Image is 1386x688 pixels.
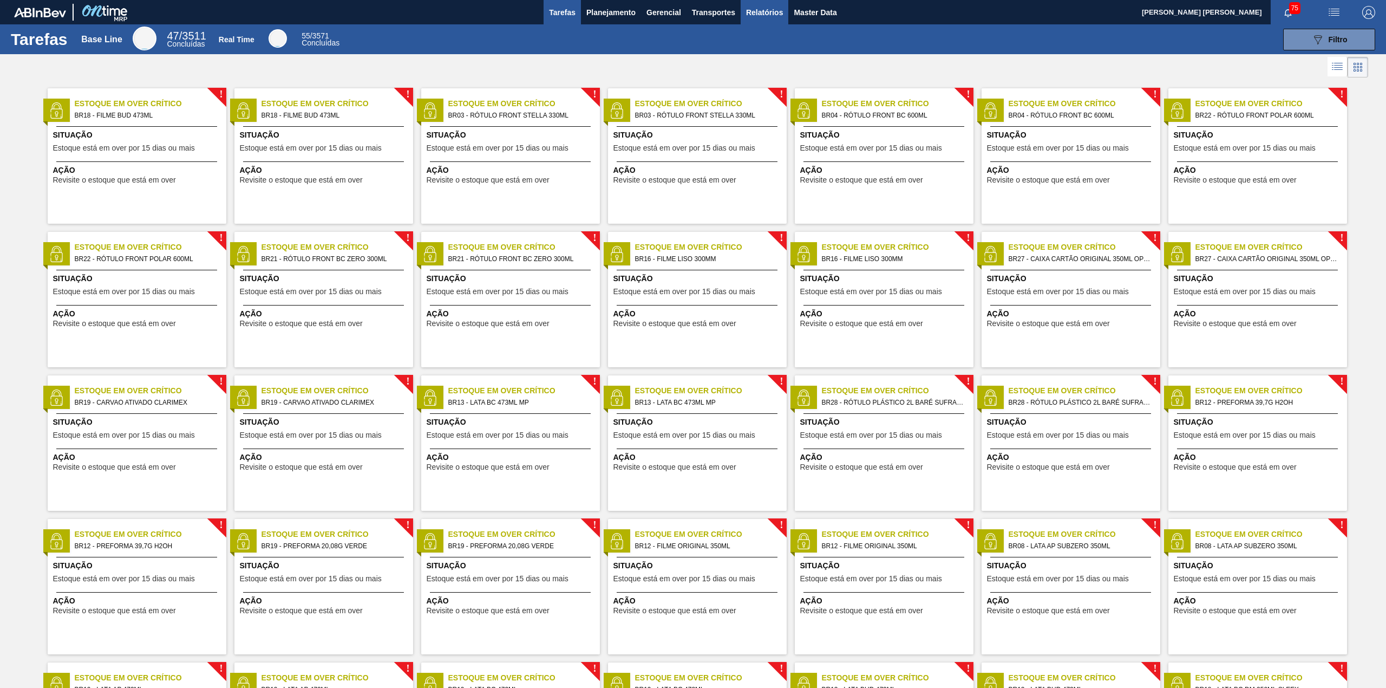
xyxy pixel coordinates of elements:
img: status [235,102,251,119]
span: BR22 - RÓTULO FRONT POLAR 600ML [75,253,218,265]
span: Estoque em Over Crítico [822,672,973,684]
span: Estoque está em over por 15 dias ou mais [613,431,755,439]
span: Estoque em Over Crítico [261,672,413,684]
span: ! [593,665,596,673]
div: Base Line [81,35,122,44]
span: Ação [800,165,971,176]
span: 47 [167,30,179,42]
span: Revisite o estoque que está em over [240,463,363,471]
span: BR18 - FILME BUD 473ML [75,109,218,121]
span: Revisite o estoque que está em over [240,320,363,328]
div: Base Line [133,27,156,50]
img: status [609,246,625,262]
span: Ação [987,452,1158,463]
div: Real Time [269,29,287,48]
span: Estoque em Over Crítico [261,242,413,253]
span: ! [406,378,409,386]
span: ! [780,378,783,386]
span: Revisite o estoque que está em over [800,320,923,328]
span: Revisite o estoque que está em over [613,607,736,615]
span: Situação [53,273,224,284]
span: BR13 - LATA BC 473ML MP [448,397,591,408]
img: status [795,246,812,262]
span: Concluídas [302,38,339,47]
span: BR22 - RÓTULO FRONT POLAR 600ML [1195,109,1338,121]
span: Ação [1174,452,1344,463]
span: BR19 - CARVAO ATIVADO CLARIMEX [75,397,218,408]
span: Estoque está em over por 15 dias ou mais [800,288,942,296]
span: Ação [240,308,410,320]
span: Situação [800,273,971,284]
span: Situação [240,129,410,141]
span: Ação [1174,595,1344,607]
span: Ação [427,452,597,463]
span: Situação [240,273,410,284]
div: Visão em Cards [1348,57,1368,77]
img: userActions [1328,6,1341,19]
span: ! [406,665,409,673]
span: BR13 - LATA BC 473ML MP [635,397,778,408]
span: Estoque em Over Crítico [448,385,600,397]
span: Estoque em Over Crítico [822,529,973,540]
img: status [609,533,625,549]
span: Situação [1174,417,1344,428]
img: status [982,533,998,549]
span: Situação [613,129,784,141]
span: Estoque está em over por 15 dias ou mais [1174,575,1316,583]
span: Situação [800,129,971,141]
span: Estoque está em over por 15 dias ou mais [800,431,942,439]
span: Ação [613,308,784,320]
span: Situação [987,560,1158,572]
span: ! [593,234,596,242]
h1: Tarefas [11,33,68,46]
span: Estoque em Over Crítico [635,98,787,109]
img: status [48,102,64,119]
span: BR12 - FILME ORIGINAL 350ML [822,540,965,552]
span: Situação [613,273,784,284]
span: Situação [53,560,224,572]
div: Visão em Lista [1328,57,1348,77]
span: Estoque em Over Crítico [822,242,973,253]
span: Estoque está em over por 15 dias ou mais [1174,288,1316,296]
span: Estoque está em over por 15 dias ou mais [1174,431,1316,439]
span: Estoque está em over por 15 dias ou mais [53,144,195,152]
img: TNhmsLtSVTkK8tSr43FrP2fwEKptu5GPRR3wAAAABJRU5ErkJggg== [14,8,66,17]
span: BR21 - RÓTULO FRONT BC ZERO 300ML [261,253,404,265]
span: ! [1153,521,1156,529]
span: Ação [53,308,224,320]
img: status [1169,390,1185,406]
span: Estoque está em over por 15 dias ou mais [240,288,382,296]
span: BR03 - RÓTULO FRONT STELLA 330ML [448,109,591,121]
span: ! [219,234,223,242]
span: Estoque está em over por 15 dias ou mais [987,431,1129,439]
span: ! [1340,378,1343,386]
span: Estoque está em over por 15 dias ou mais [427,144,568,152]
span: Revisite o estoque que está em over [1174,607,1297,615]
span: ! [966,521,970,529]
span: ! [1340,665,1343,673]
span: Ação [1174,165,1344,176]
span: Situação [987,273,1158,284]
img: status [982,102,998,119]
span: ! [966,90,970,99]
span: BR19 - CARVAO ATIVADO CLARIMEX [261,397,404,408]
span: Situação [613,560,784,572]
span: Revisite o estoque que está em over [987,176,1110,184]
span: Ação [613,595,784,607]
span: Ação [800,595,971,607]
span: Filtro [1329,35,1348,44]
img: status [48,533,64,549]
img: status [982,246,998,262]
span: Revisite o estoque que está em over [53,607,176,615]
span: Situação [427,129,597,141]
span: Situação [613,417,784,428]
span: ! [219,665,223,673]
span: Estoque em Over Crítico [1195,672,1347,684]
span: Tarefas [549,6,576,19]
img: status [422,246,438,262]
span: Ação [53,452,224,463]
span: BR18 - FILME BUD 473ML [261,109,404,121]
span: Estoque em Over Crítico [1009,672,1160,684]
img: status [48,390,64,406]
span: Estoque em Over Crítico [448,529,600,540]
